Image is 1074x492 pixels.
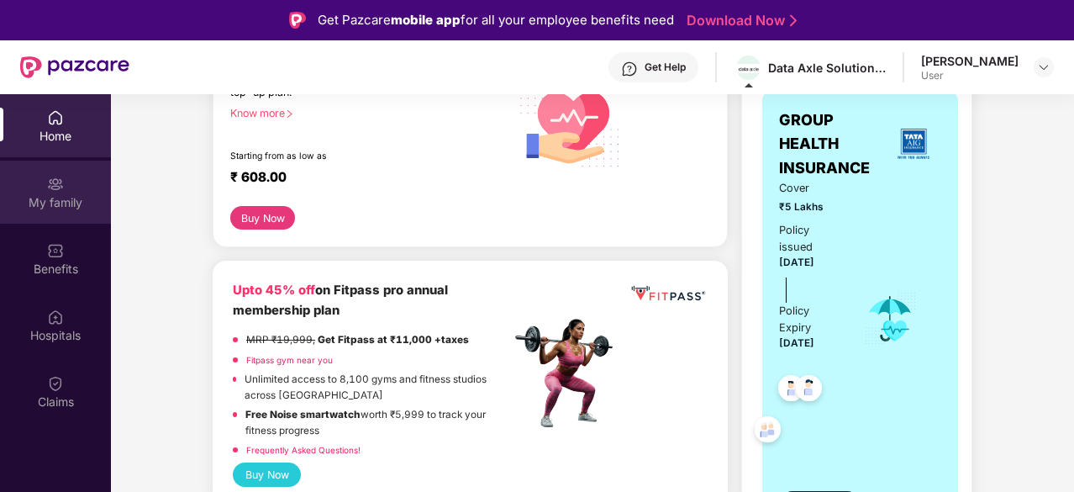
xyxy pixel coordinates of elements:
img: svg+xml;base64,PHN2ZyBpZD0iQmVuZWZpdHMiIHhtbG5zPSJodHRwOi8vd3d3LnczLm9yZy8yMDAwL3N2ZyIgd2lkdGg9Ij... [47,242,64,259]
a: Download Now [687,12,792,29]
img: fppp.png [629,281,708,305]
span: GROUP HEALTH INSURANCE [779,108,886,180]
img: svg+xml;base64,PHN2ZyB4bWxucz0iaHR0cDovL3d3dy53My5vcmcvMjAwMC9zdmciIHhtbG5zOnhsaW5rPSJodHRwOi8vd3... [510,59,630,181]
img: svg+xml;base64,PHN2ZyBpZD0iRHJvcGRvd24tMzJ4MzIiIHhtbG5zPSJodHRwOi8vd3d3LnczLm9yZy8yMDAwL3N2ZyIgd2... [1037,61,1050,74]
img: svg+xml;base64,PHN2ZyB4bWxucz0iaHR0cDovL3d3dy53My5vcmcvMjAwMC9zdmciIHdpZHRoPSI0OC45NDMiIGhlaWdodD... [771,370,812,411]
p: worth ₹5,999 to track your fitness progress [245,407,510,438]
span: ₹5 Lakhs [779,199,840,215]
div: ₹ 608.00 [230,169,493,189]
img: svg+xml;base64,PHN2ZyBpZD0iSGVscC0zMngzMiIgeG1sbnM9Imh0dHA6Ly93d3cudzMub3JnLzIwMDAvc3ZnIiB3aWR0aD... [621,61,638,77]
del: MRP ₹19,999, [246,334,315,346]
div: [PERSON_NAME] [921,53,1019,69]
p: Unlimited access to 8,100 gyms and fitness studios across [GEOGRAPHIC_DATA] [245,372,510,403]
img: New Pazcare Logo [20,56,129,78]
img: svg+xml;base64,PHN2ZyBpZD0iSG9zcGl0YWxzIiB4bWxucz0iaHR0cDovL3d3dy53My5vcmcvMjAwMC9zdmciIHdpZHRoPS... [47,309,64,325]
b: on Fitpass pro annual membership plan [233,283,448,317]
span: Cover [779,180,840,197]
div: Get Help [645,61,686,74]
div: Data Axle Solutions Private Limited [768,60,886,76]
img: svg+xml;base64,PHN2ZyB4bWxucz0iaHR0cDovL3d3dy53My5vcmcvMjAwMC9zdmciIHdpZHRoPSI0OC45NDMiIGhlaWdodD... [747,411,788,452]
img: icon [863,291,918,347]
img: insurerLogo [891,121,936,167]
a: Fitpass gym near you [246,355,333,365]
div: Policy issued [779,222,840,256]
img: svg+xml;base64,PHN2ZyB4bWxucz0iaHR0cDovL3d3dy53My5vcmcvMjAwMC9zdmciIHdpZHRoPSI0OC45NDMiIGhlaWdodD... [788,370,829,411]
b: Upto 45% off [233,283,315,298]
div: Get Pazcare for all your employee benefits need [318,10,674,30]
img: fpp.png [510,315,628,432]
div: Policy Expiry [779,303,840,336]
span: right [285,109,294,119]
div: User [921,69,1019,82]
div: Know more [230,107,500,119]
button: Buy Now [233,463,301,487]
img: Stroke [790,12,797,29]
img: svg+xml;base64,PHN2ZyB3aWR0aD0iMjAiIGhlaWdodD0iMjAiIHZpZXdCb3g9IjAgMCAyMCAyMCIgZmlsbD0ibm9uZSIgeG... [47,176,64,193]
img: svg+xml;base64,PHN2ZyBpZD0iSG9tZSIgeG1sbnM9Imh0dHA6Ly93d3cudzMub3JnLzIwMDAvc3ZnIiB3aWR0aD0iMjAiIG... [47,109,64,126]
img: WhatsApp%20Image%202022-10-27%20at%2012.58.27.jpeg [736,64,761,73]
strong: Free Noise smartwatch [245,409,361,421]
img: Logo [289,12,306,29]
strong: mobile app [391,12,461,28]
img: svg+xml;base64,PHN2ZyBpZD0iQ2xhaW0iIHhtbG5zPSJodHRwOi8vd3d3LnczLm9yZy8yMDAwL3N2ZyIgd2lkdGg9IjIwIi... [47,375,64,392]
span: [DATE] [779,337,814,349]
strong: Get Fitpass at ₹11,000 +taxes [318,334,469,346]
a: Frequently Asked Questions! [246,445,361,455]
button: Buy Now [230,206,295,230]
div: Starting from as low as [230,151,439,162]
span: [DATE] [779,257,814,268]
